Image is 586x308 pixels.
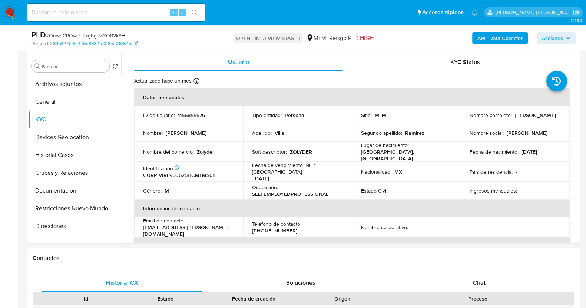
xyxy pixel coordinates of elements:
p: ID de usuario : [143,112,175,118]
th: Información de contacto [134,200,570,217]
p: [GEOGRAPHIC_DATA], [GEOGRAPHIC_DATA] [361,148,449,162]
p: - [516,168,517,175]
p: Segundo apellido : [361,130,402,136]
button: AML Data Collector [472,32,528,44]
button: Buscar [34,63,40,69]
p: Fecha de nacimiento : [470,148,519,155]
p: [PERSON_NAME] [166,130,206,136]
p: [PERSON_NAME] [507,130,547,136]
button: Devices Geolocation [29,128,121,146]
div: Fecha de creación [211,295,297,302]
span: # OnwbCROwRu2xgbgRwYO82k8H [46,32,125,39]
p: Nacionalidad : [361,168,391,175]
b: AML Data Collector [477,32,523,44]
div: Estado [131,295,200,302]
a: Notificaciones [471,9,477,16]
h1: Contactos [33,254,574,262]
button: Cruces y Relaciones [29,164,121,182]
span: Riesgo PLD: [329,34,374,42]
b: Person ID [31,40,52,47]
p: Género : [143,187,162,194]
p: [PERSON_NAME] [515,112,556,118]
p: Actualizado hace un mes [134,77,192,84]
span: KYC Status [450,58,480,66]
p: baltazar.cabreradupeyron@mercadolibre.com.mx [496,9,570,16]
button: Volver al orden por defecto [112,63,118,71]
button: Historial Casos [29,146,121,164]
a: Salir [573,9,580,16]
span: Chat [473,278,486,287]
p: MX [394,168,402,175]
span: s [181,9,183,16]
button: KYC [29,111,121,128]
button: Documentación [29,182,121,200]
p: Soft descriptor : [252,148,287,155]
button: Archivos adjuntos [29,75,121,93]
button: Lista Interna [29,235,121,253]
p: MLM [375,112,386,118]
span: Accesos rápidos [422,9,464,16]
p: Persona [285,112,304,118]
p: - [411,224,413,231]
b: PLD [31,29,46,40]
p: Email de contacto : [143,217,185,224]
p: Nombre completo : [470,112,512,118]
span: Soluciones [286,278,315,287]
p: - [520,187,522,194]
span: Acciones [542,32,563,44]
a: 89c327cf67446a88321a018ea01064b1 [53,40,138,47]
span: Historial CX [106,278,138,287]
button: Direcciones [29,217,121,235]
p: 1156855976 [178,112,205,118]
span: HIGH [360,34,374,42]
p: Identificación : [143,165,181,172]
p: Sitio : [361,112,372,118]
p: Ramirez [405,130,424,136]
span: Usuario [228,58,249,66]
span: 3.155.0 [570,17,582,23]
div: Proceso [387,295,569,302]
p: [EMAIL_ADDRESS][PERSON_NAME][DOMAIN_NAME] [143,224,231,237]
span: Alt [171,9,177,16]
p: Teléfono de contacto : [252,221,301,227]
p: Estado Civil : [361,187,388,194]
p: SELFEMPLOYEDPROFESSIONAL [252,191,328,197]
p: Fecha de vencimiento INE / [GEOGRAPHIC_DATA] : [252,162,343,175]
p: Ingresos mensuales : [470,187,517,194]
p: Tipo entidad : [252,112,282,118]
p: M [165,187,169,194]
input: Buscar [42,63,106,70]
p: CURP VIRL950625HCMLMS01 [143,172,215,178]
button: Acciones [537,32,576,44]
p: ZOLYDER [290,148,312,155]
p: Nombre corporativo : [361,224,408,231]
th: Datos personales [134,88,570,106]
th: Verificación y cumplimiento [134,237,570,255]
div: Origen [308,295,377,302]
p: Nombre : [143,130,163,136]
button: Restricciones Nuevo Mundo [29,200,121,217]
div: Id [51,295,120,302]
p: Lugar de nacimiento : [361,142,409,148]
p: Zolyder [197,148,214,155]
div: MLM [306,34,326,42]
button: search-icon [187,7,202,18]
p: País de residencia : [470,168,513,175]
p: [PHONE_NUMBER] [252,227,297,234]
p: Nombre del comercio : [143,148,194,155]
p: Villa [275,130,284,136]
button: General [29,93,121,111]
p: OPEN - IN REVIEW STAGE I [233,33,303,43]
p: Ocupación : [252,184,278,191]
p: [DATE] [522,148,537,155]
p: Nombre social : [470,130,504,136]
p: - [391,187,393,194]
p: Apellido : [252,130,272,136]
p: [DATE] [254,175,269,182]
input: Buscar usuario o caso... [27,8,205,17]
